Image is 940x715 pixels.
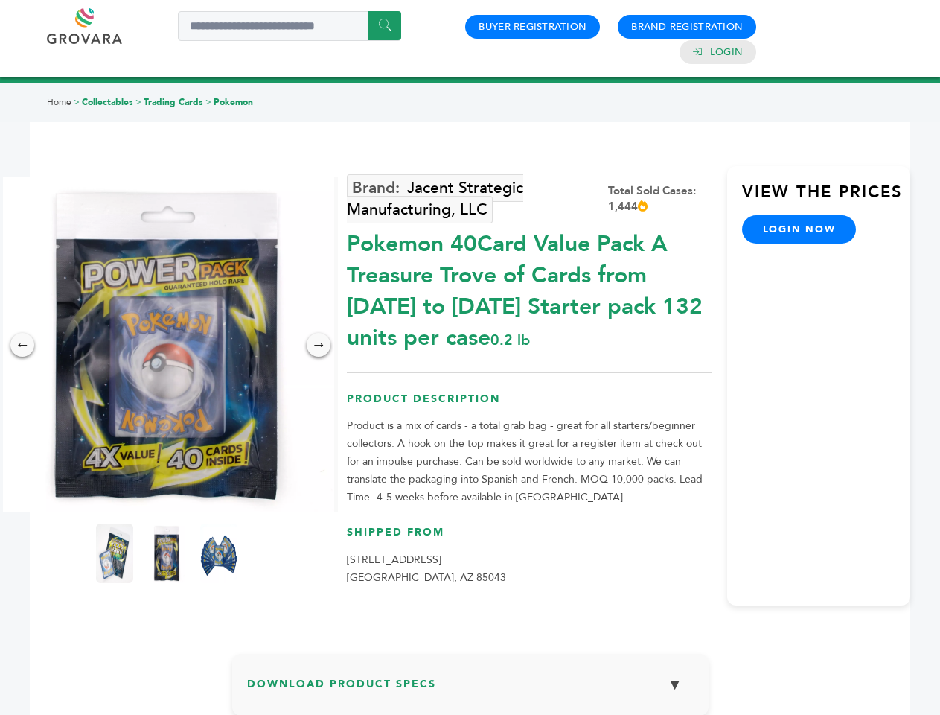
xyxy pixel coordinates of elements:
input: Search a product or brand... [178,11,401,41]
img: Pokemon 40-Card Value Pack – A Treasure Trove of Cards from 1996 to 2024 - Starter pack! 132 unit... [148,524,185,583]
a: Pokemon [214,96,253,108]
h3: Product Description [347,392,712,418]
div: Total Sold Cases: 1,444 [608,183,712,214]
span: > [74,96,80,108]
div: Pokemon 40Card Value Pack A Treasure Trove of Cards from [DATE] to [DATE] Starter pack 132 units ... [347,221,712,354]
h3: View the Prices [742,181,910,215]
a: Trading Cards [144,96,203,108]
span: > [135,96,141,108]
button: ▼ [656,669,694,701]
div: → [307,333,330,357]
img: Pokemon 40-Card Value Pack – A Treasure Trove of Cards from 1996 to 2024 - Starter pack! 132 unit... [200,524,237,583]
a: Jacent Strategic Manufacturing, LLC [347,174,523,223]
a: login now [742,215,857,244]
p: Product is a mix of cards - a total grab bag - great for all starters/beginner collectors. A hook... [347,417,712,506]
h3: Download Product Specs [247,669,694,712]
a: Buyer Registration [479,20,586,34]
span: > [205,96,211,108]
a: Login [710,45,743,59]
a: Brand Registration [631,20,743,34]
img: Pokemon 40-Card Value Pack – A Treasure Trove of Cards from 1996 to 2024 - Starter pack! 132 unit... [96,524,133,583]
span: 0.2 lb [490,330,530,350]
a: Collectables [82,96,133,108]
div: ← [10,333,34,357]
h3: Shipped From [347,525,712,551]
a: Home [47,96,71,108]
p: [STREET_ADDRESS] [GEOGRAPHIC_DATA], AZ 85043 [347,551,712,587]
